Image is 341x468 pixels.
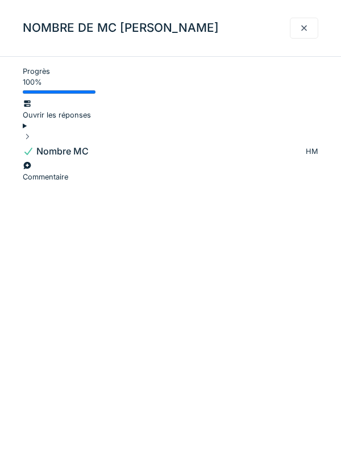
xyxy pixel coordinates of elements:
progress: 100 % [23,89,95,96]
div: HM [306,146,318,157]
div: 100 % [23,77,318,87]
div: Progrès [23,66,318,77]
div: Ouvrir les réponses [23,99,318,120]
h3: NOMBRE DE MC [PERSON_NAME] [23,21,219,35]
div: Nombre MC [23,144,89,158]
summary: Nombre MCHM [23,120,318,160]
div: Commentaire [23,160,318,182]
